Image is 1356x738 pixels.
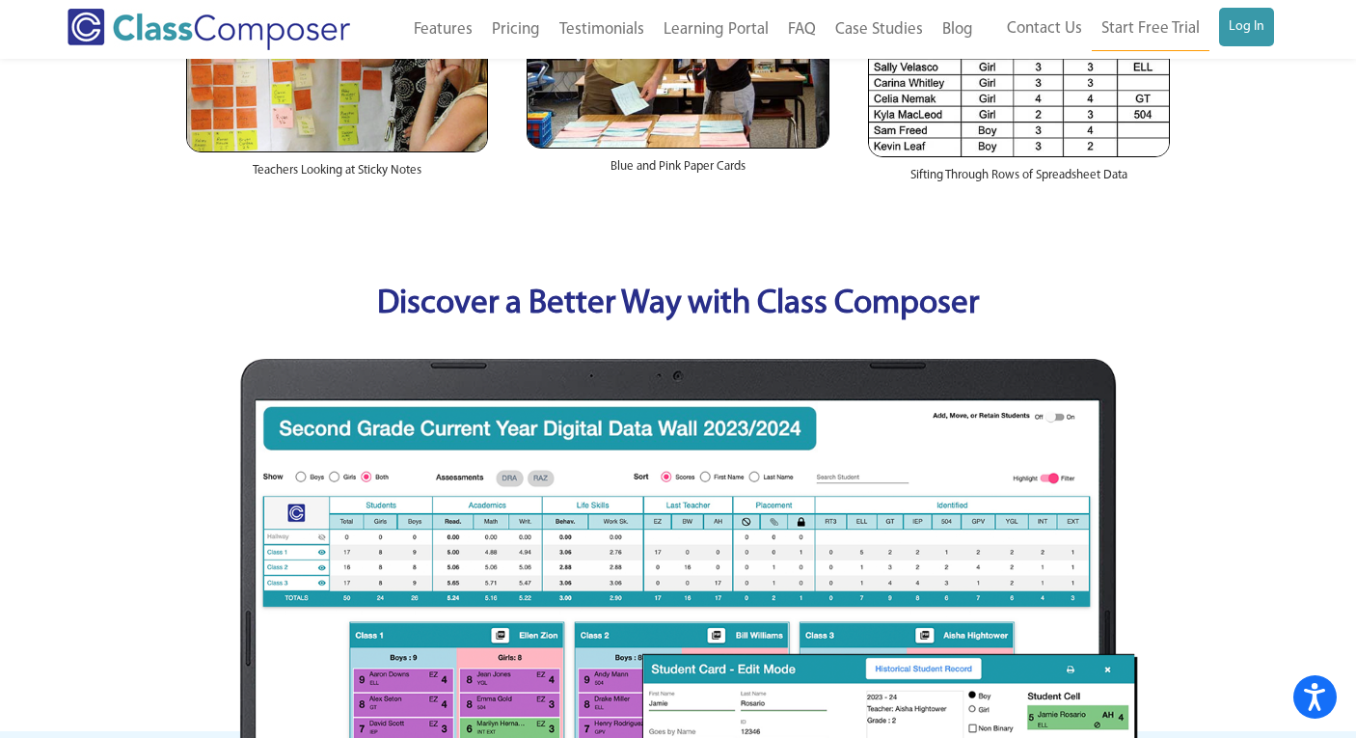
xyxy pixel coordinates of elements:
a: Blog [933,9,983,51]
nav: Header Menu [983,8,1273,51]
a: Learning Portal [654,9,778,51]
div: Blue and Pink Paper Cards [527,149,828,195]
a: FAQ [778,9,826,51]
div: Teachers Looking at Sticky Notes [186,152,488,199]
a: Start Free Trial [1092,8,1209,51]
a: Case Studies [826,9,933,51]
a: Testimonials [550,9,654,51]
nav: Header Menu [388,9,984,51]
a: Contact Us [997,8,1092,50]
a: Pricing [482,9,550,51]
img: Class Composer [68,9,350,50]
div: Sifting Through Rows of Spreadsheet Data [868,157,1170,204]
p: Discover a Better Way with Class Composer [167,281,1189,330]
a: Log In [1219,8,1274,46]
a: Features [404,9,482,51]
